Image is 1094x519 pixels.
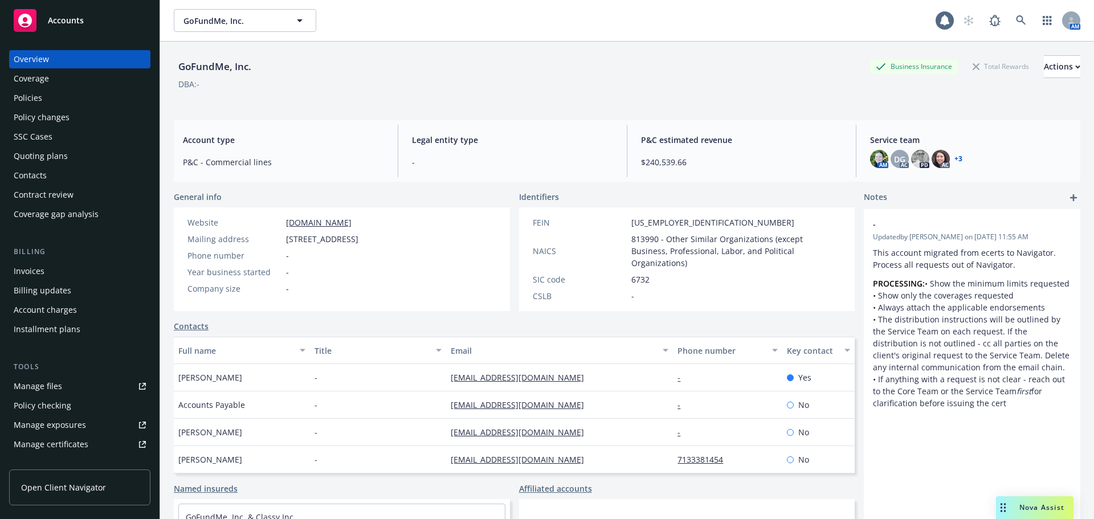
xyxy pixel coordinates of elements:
[315,399,317,411] span: -
[187,266,281,278] div: Year business started
[798,453,809,465] span: No
[9,89,150,107] a: Policies
[174,483,238,495] a: Named insureds
[178,345,293,357] div: Full name
[1044,56,1080,77] div: Actions
[631,290,634,302] span: -
[286,233,358,245] span: [STREET_ADDRESS]
[870,134,1071,146] span: Service team
[957,9,980,32] a: Start snowing
[1044,55,1080,78] button: Actions
[677,399,689,410] a: -
[14,301,77,319] div: Account charges
[14,128,52,146] div: SSC Cases
[677,372,689,383] a: -
[14,166,47,185] div: Contacts
[782,337,855,364] button: Key contact
[174,59,256,74] div: GoFundMe, Inc.
[519,483,592,495] a: Affiliated accounts
[451,372,593,383] a: [EMAIL_ADDRESS][DOMAIN_NAME]
[996,496,1010,519] div: Drag to move
[21,481,106,493] span: Open Client Navigator
[315,426,317,438] span: -
[1010,9,1032,32] a: Search
[873,232,1071,242] span: Updated by [PERSON_NAME] on [DATE] 11:55 AM
[286,266,289,278] span: -
[315,453,317,465] span: -
[533,273,627,285] div: SIC code
[183,156,384,168] span: P&C - Commercial lines
[9,397,150,415] a: Policy checking
[14,435,88,453] div: Manage certificates
[178,78,199,90] div: DBA: -
[14,186,74,204] div: Contract review
[533,290,627,302] div: CSLB
[533,216,627,228] div: FEIN
[174,337,310,364] button: Full name
[286,217,352,228] a: [DOMAIN_NAME]
[967,59,1035,73] div: Total Rewards
[9,50,150,68] a: Overview
[1067,191,1080,205] a: add
[1019,502,1064,512] span: Nova Assist
[864,209,1080,418] div: -Updatedby [PERSON_NAME] on [DATE] 11:55 AMThis account migrated from ecerts to Navigator. Proces...
[873,247,1071,271] p: This account migrated from ecerts to Navigator. Process all requests out of Navigator.
[983,9,1006,32] a: Report a Bug
[533,245,627,257] div: NAICS
[187,250,281,261] div: Phone number
[787,345,838,357] div: Key contact
[48,16,84,25] span: Accounts
[315,345,429,357] div: Title
[894,153,905,165] span: DG
[310,337,446,364] button: Title
[9,320,150,338] a: Installment plans
[954,156,962,162] a: +3
[9,281,150,300] a: Billing updates
[9,262,150,280] a: Invoices
[9,301,150,319] a: Account charges
[873,278,925,289] strong: PROCESSING:
[451,399,593,410] a: [EMAIL_ADDRESS][DOMAIN_NAME]
[9,205,150,223] a: Coverage gap analysis
[870,59,958,73] div: Business Insurance
[14,262,44,280] div: Invoices
[9,246,150,258] div: Billing
[187,216,281,228] div: Website
[798,426,809,438] span: No
[911,150,929,168] img: photo
[798,399,809,411] span: No
[286,250,289,261] span: -
[9,147,150,165] a: Quoting plans
[9,70,150,88] a: Coverage
[178,371,242,383] span: [PERSON_NAME]
[174,191,222,203] span: General info
[14,50,49,68] div: Overview
[9,416,150,434] span: Manage exposures
[14,89,42,107] div: Policies
[9,361,150,373] div: Tools
[631,216,794,228] span: [US_EMPLOYER_IDENTIFICATION_NUMBER]
[1017,386,1031,397] em: first
[641,134,842,146] span: P&C estimated revenue
[174,9,316,32] button: GoFundMe, Inc.
[14,108,70,126] div: Policy changes
[9,128,150,146] a: SSC Cases
[174,320,209,332] a: Contacts
[14,377,62,395] div: Manage files
[446,337,673,364] button: Email
[677,345,765,357] div: Phone number
[412,134,613,146] span: Legal entity type
[631,233,842,269] span: 813990 - Other Similar Organizations (except Business, Professional, Labor, and Political Organiz...
[187,233,281,245] div: Mailing address
[9,186,150,204] a: Contract review
[1036,9,1059,32] a: Switch app
[14,70,49,88] div: Coverage
[178,453,242,465] span: [PERSON_NAME]
[451,345,656,357] div: Email
[873,218,1042,230] span: -
[187,283,281,295] div: Company size
[451,427,593,438] a: [EMAIL_ADDRESS][DOMAIN_NAME]
[9,377,150,395] a: Manage files
[9,5,150,36] a: Accounts
[519,191,559,203] span: Identifiers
